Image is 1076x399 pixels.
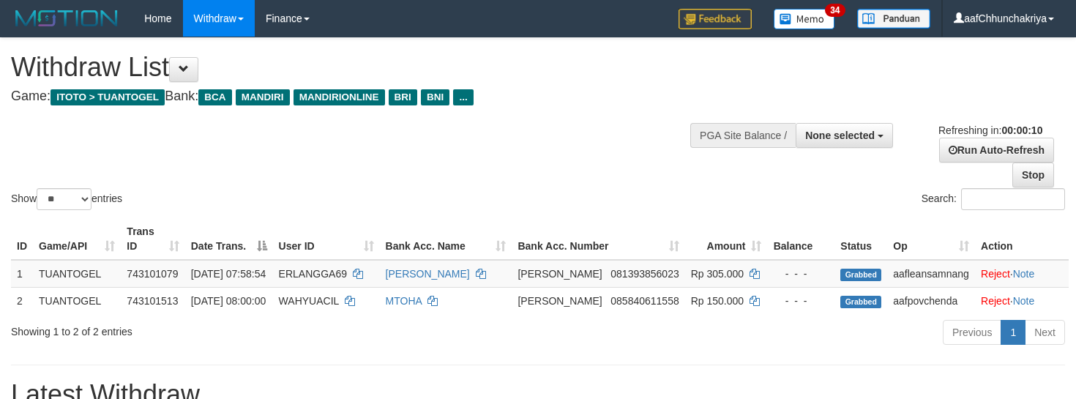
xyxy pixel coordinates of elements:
[11,188,122,210] label: Show entries
[198,89,231,105] span: BCA
[774,9,835,29] img: Button%20Memo.svg
[981,268,1010,280] a: Reject
[691,268,744,280] span: Rp 305.000
[679,9,752,29] img: Feedback.jpg
[380,218,512,260] th: Bank Acc. Name: activate to sort column ascending
[938,124,1042,136] span: Refreshing in:
[975,260,1069,288] td: ·
[887,260,975,288] td: aafleansamnang
[518,295,602,307] span: [PERSON_NAME]
[386,268,470,280] a: [PERSON_NAME]
[773,266,829,281] div: - - -
[887,287,975,314] td: aafpovchenda
[185,218,273,260] th: Date Trans.: activate to sort column descending
[975,218,1069,260] th: Action
[961,188,1065,210] input: Search:
[610,268,679,280] span: Copy 081393856023 to clipboard
[11,53,703,82] h1: Withdraw List
[191,295,266,307] span: [DATE] 08:00:00
[518,268,602,280] span: [PERSON_NAME]
[796,123,893,148] button: None selected
[421,89,449,105] span: BNI
[1013,295,1035,307] a: Note
[11,218,33,260] th: ID
[691,295,744,307] span: Rp 150.000
[386,295,422,307] a: MTOHA
[610,295,679,307] span: Copy 085840611558 to clipboard
[767,218,834,260] th: Balance
[773,294,829,308] div: - - -
[453,89,473,105] span: ...
[943,320,1001,345] a: Previous
[922,188,1065,210] label: Search:
[33,287,121,314] td: TUANTOGEL
[825,4,845,17] span: 34
[273,218,380,260] th: User ID: activate to sort column ascending
[512,218,684,260] th: Bank Acc. Number: activate to sort column ascending
[805,130,875,141] span: None selected
[389,89,417,105] span: BRI
[127,295,178,307] span: 743101513
[11,260,33,288] td: 1
[1012,163,1054,187] a: Stop
[840,269,881,281] span: Grabbed
[1001,124,1042,136] strong: 00:00:10
[33,218,121,260] th: Game/API: activate to sort column ascending
[236,89,290,105] span: MANDIRI
[1013,268,1035,280] a: Note
[857,9,930,29] img: panduan.png
[939,138,1054,163] a: Run Auto-Refresh
[840,296,881,308] span: Grabbed
[834,218,887,260] th: Status
[51,89,165,105] span: ITOTO > TUANTOGEL
[121,218,184,260] th: Trans ID: activate to sort column ascending
[690,123,796,148] div: PGA Site Balance /
[1025,320,1065,345] a: Next
[1001,320,1025,345] a: 1
[279,268,347,280] span: ERLANGGA69
[37,188,91,210] select: Showentries
[11,318,438,339] div: Showing 1 to 2 of 2 entries
[11,7,122,29] img: MOTION_logo.png
[685,218,768,260] th: Amount: activate to sort column ascending
[887,218,975,260] th: Op: activate to sort column ascending
[11,89,703,104] h4: Game: Bank:
[981,295,1010,307] a: Reject
[127,268,178,280] span: 743101079
[33,260,121,288] td: TUANTOGEL
[11,287,33,314] td: 2
[191,268,266,280] span: [DATE] 07:58:54
[279,295,339,307] span: WAHYUACIL
[975,287,1069,314] td: ·
[294,89,385,105] span: MANDIRIONLINE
